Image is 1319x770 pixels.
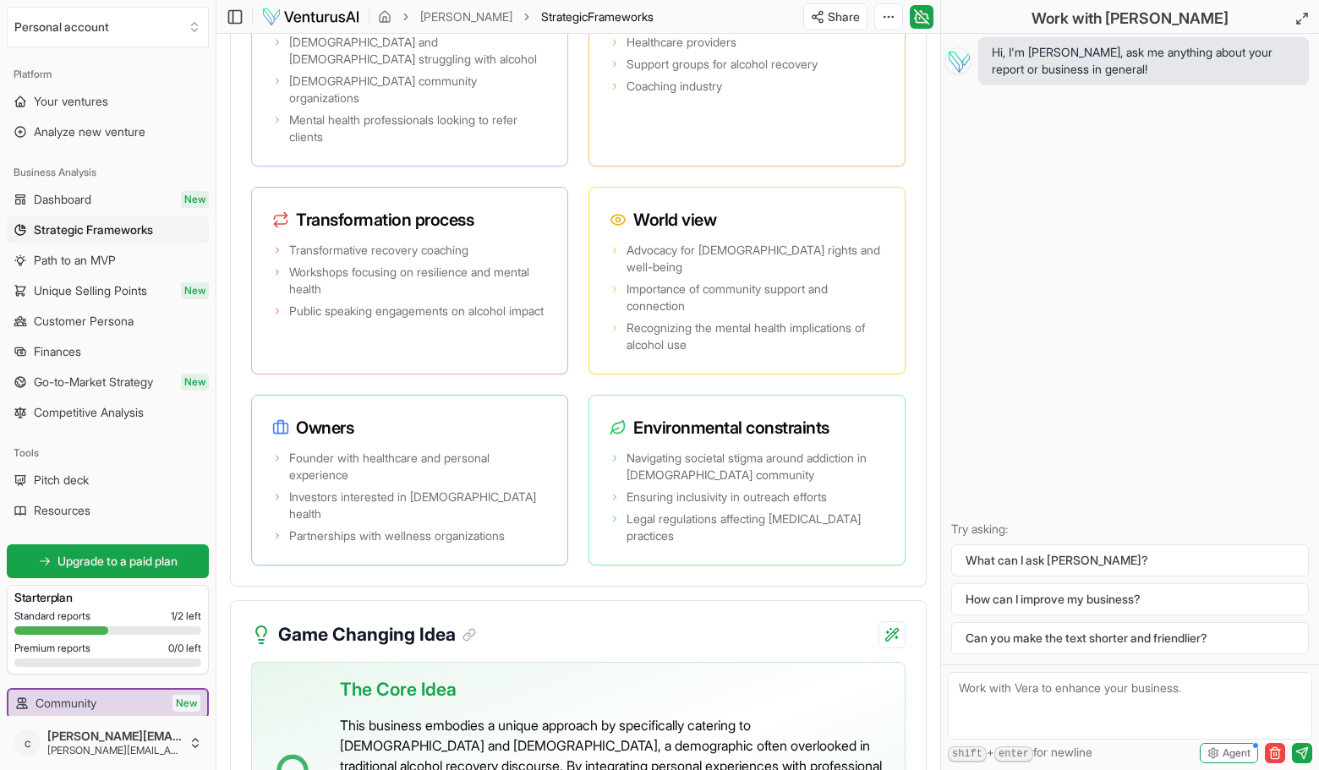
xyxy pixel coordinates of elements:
span: Dashboard [34,191,91,208]
span: Ensuring inclusivity in outreach efforts [627,489,827,505]
div: Business Analysis [7,159,209,186]
span: [DEMOGRAPHIC_DATA] and [DEMOGRAPHIC_DATA] struggling with alcohol [289,34,547,68]
div: Platform [7,61,209,88]
a: Go-to-Market StrategyNew [7,369,209,396]
a: Unique Selling PointsNew [7,277,209,304]
h3: Game Changing Idea [278,621,476,648]
span: Strategic Frameworks [34,221,153,238]
button: How can I improve my business? [951,583,1309,615]
button: Agent [1200,743,1258,763]
a: Analyze new venture [7,118,209,145]
span: StrategicFrameworks [541,8,654,25]
span: Competitive Analysis [34,404,144,421]
span: Legal regulations affecting [MEDICAL_DATA] practices [627,511,884,544]
span: Partnerships with wellness organizations [289,527,505,544]
span: c [14,729,41,756]
span: Agent [1223,746,1251,760]
span: Workshops focusing on resilience and mental health [289,264,547,298]
span: + for newline [948,744,1092,762]
span: Public speaking engagements on alcohol impact [289,303,544,319]
img: Vera [944,47,971,74]
span: Founder with healthcare and personal experience [289,450,547,483]
span: Customer Persona [34,313,134,330]
kbd: shift [948,746,987,762]
span: 0 / 0 left [168,642,201,655]
span: Support groups for alcohol recovery [627,56,818,73]
span: Unique Selling Points [34,282,147,299]
span: New [181,282,209,299]
a: Path to an MVP [7,247,209,274]
a: Upgrade to a paid plan [7,544,209,578]
img: logo [261,7,360,27]
span: [DEMOGRAPHIC_DATA] community organizations [289,73,547,106]
a: Customer Persona [7,308,209,335]
a: Your ventures [7,88,209,115]
span: Finances [34,343,81,360]
span: New [172,695,200,712]
a: Pitch deck [7,467,209,494]
span: Your ventures [34,93,108,110]
button: Share [803,3,867,30]
span: New [181,374,209,390]
span: Premium reports [14,642,90,655]
span: Importance of community support and connection [627,281,884,314]
span: Resources [34,502,90,519]
a: [PERSON_NAME] [420,8,512,25]
nav: breadcrumb [378,8,654,25]
div: Tools [7,440,209,467]
span: Transformative recovery coaching [289,242,468,259]
h3: Owners [272,416,547,440]
a: Competitive Analysis [7,399,209,426]
h3: Transformation process [272,208,547,232]
span: The Core Idea [340,676,457,703]
a: DashboardNew [7,186,209,213]
span: Analyze new venture [34,123,145,140]
span: Recognizing the mental health implications of alcohol use [627,319,884,353]
kbd: enter [994,746,1033,762]
span: Go-to-Market Strategy [34,374,153,390]
button: Can you make the text shorter and friendlier? [951,622,1309,654]
span: [PERSON_NAME][EMAIL_ADDRESS][DOMAIN_NAME] [47,744,182,757]
span: Investors interested in [DEMOGRAPHIC_DATA] health [289,489,547,522]
span: Community [36,695,96,712]
p: Try asking: [951,521,1309,538]
span: Coaching industry [627,78,722,95]
a: Finances [7,338,209,365]
h3: Environmental constraints [610,416,884,440]
span: New [181,191,209,208]
span: Frameworks [588,9,654,24]
a: Resources [7,497,209,524]
span: Mental health professionals looking to refer clients [289,112,547,145]
span: Hi, I'm [PERSON_NAME], ask me anything about your report or business in general! [992,44,1295,78]
span: Upgrade to a paid plan [57,553,178,570]
a: CommunityNew [8,690,207,717]
span: [PERSON_NAME][EMAIL_ADDRESS][DOMAIN_NAME] [47,729,182,744]
span: Navigating societal stigma around addiction in [DEMOGRAPHIC_DATA] community [627,450,884,483]
span: Path to an MVP [34,252,116,269]
h2: Work with [PERSON_NAME] [1032,7,1229,30]
h3: Starter plan [14,589,201,606]
span: Pitch deck [34,472,89,489]
span: 1 / 2 left [171,609,201,623]
span: Share [828,8,860,25]
button: What can I ask [PERSON_NAME]? [951,544,1309,576]
button: Select an organization [7,7,209,47]
button: c[PERSON_NAME][EMAIL_ADDRESS][DOMAIN_NAME][PERSON_NAME][EMAIL_ADDRESS][DOMAIN_NAME] [7,723,209,763]
span: Standard reports [14,609,90,623]
h3: World view [610,208,884,232]
a: Strategic Frameworks [7,216,209,243]
span: Healthcare providers [627,34,736,51]
span: Advocacy for [DEMOGRAPHIC_DATA] rights and well-being [627,242,884,276]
